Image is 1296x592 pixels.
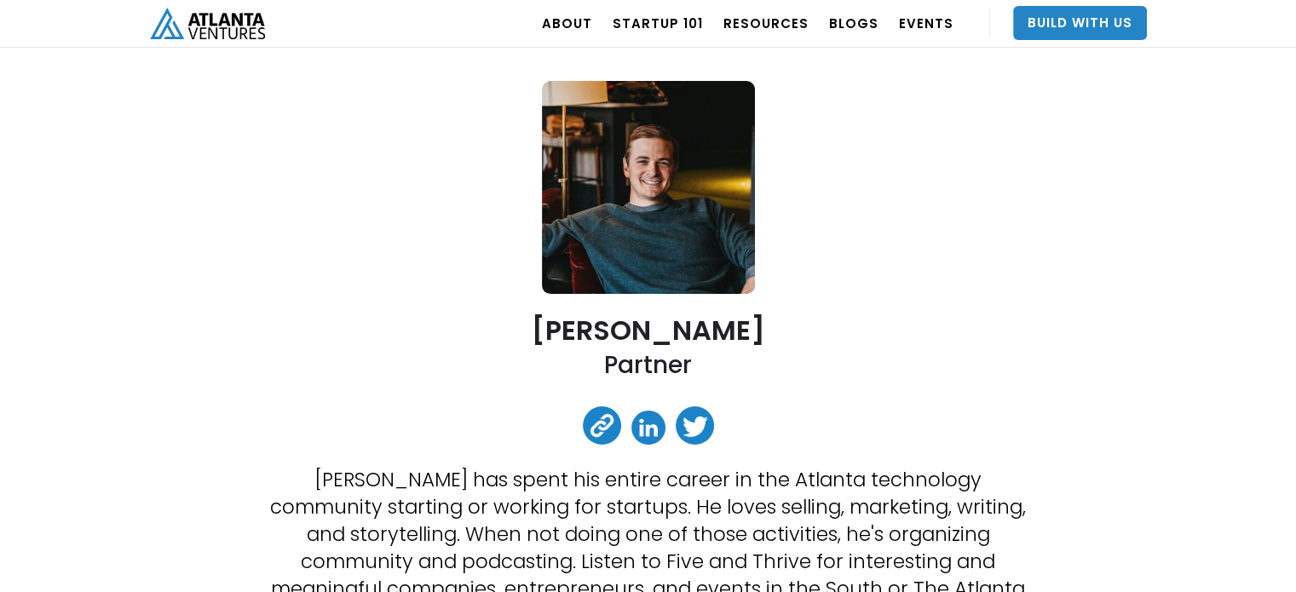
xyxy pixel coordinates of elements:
[604,349,692,381] h2: Partner
[1013,6,1147,40] a: Build With Us
[532,315,765,345] h2: [PERSON_NAME]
